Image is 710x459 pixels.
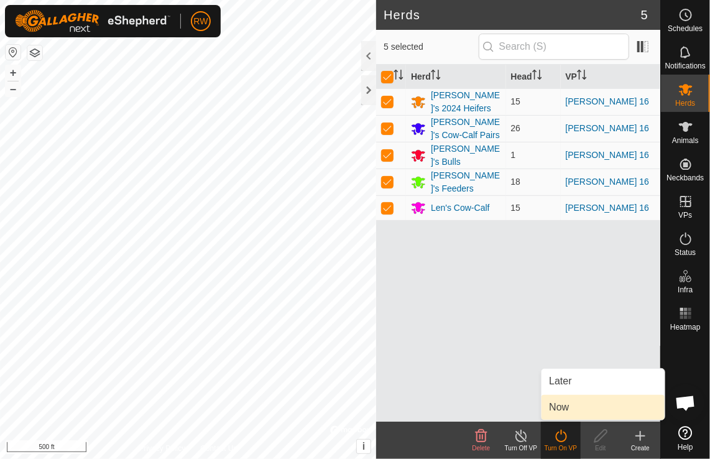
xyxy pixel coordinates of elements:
[561,65,660,89] th: VP
[678,211,692,219] span: VPs
[501,443,541,453] div: Turn Off VP
[6,65,21,80] button: +
[431,202,490,215] div: Len's Cow-Calf
[479,34,629,60] input: Search (S)
[431,116,500,142] div: [PERSON_NAME]'s Cow-Calf Pairs
[200,443,237,454] a: Contact Us
[384,40,478,53] span: 5 selected
[431,142,500,169] div: [PERSON_NAME]'s Bulls
[549,374,571,389] span: Later
[384,7,641,22] h2: Herds
[27,45,42,60] button: Map Layers
[511,96,521,106] span: 15
[511,150,516,160] span: 1
[678,443,693,451] span: Help
[577,72,587,81] p-sorticon: Activate to sort
[511,203,521,213] span: 15
[667,384,704,422] div: Open chat
[406,65,505,89] th: Herd
[675,100,695,107] span: Herds
[511,177,521,187] span: 18
[431,72,441,81] p-sorticon: Activate to sort
[193,15,208,28] span: RW
[566,123,650,133] a: [PERSON_NAME] 16
[6,81,21,96] button: –
[362,441,365,452] span: i
[511,123,521,133] span: 26
[668,25,703,32] span: Schedules
[431,169,500,195] div: [PERSON_NAME]'s Feeders
[542,369,665,394] li: Later
[431,89,500,115] div: [PERSON_NAME]'s 2024 Heifers
[139,443,186,454] a: Privacy Policy
[581,443,620,453] div: Edit
[6,45,21,60] button: Reset Map
[670,323,701,331] span: Heatmap
[542,395,665,420] li: Now
[672,137,699,144] span: Animals
[566,203,650,213] a: [PERSON_NAME] 16
[541,443,581,453] div: Turn On VP
[532,72,542,81] p-sorticon: Activate to sort
[566,177,650,187] a: [PERSON_NAME] 16
[661,421,710,456] a: Help
[666,174,704,182] span: Neckbands
[15,10,170,32] img: Gallagher Logo
[678,286,693,294] span: Infra
[549,400,569,415] span: Now
[620,443,660,453] div: Create
[675,249,696,256] span: Status
[566,150,650,160] a: [PERSON_NAME] 16
[357,440,371,453] button: i
[473,445,491,452] span: Delete
[566,96,650,106] a: [PERSON_NAME] 16
[394,72,403,81] p-sorticon: Activate to sort
[506,65,561,89] th: Head
[641,6,648,24] span: 5
[665,62,706,70] span: Notifications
